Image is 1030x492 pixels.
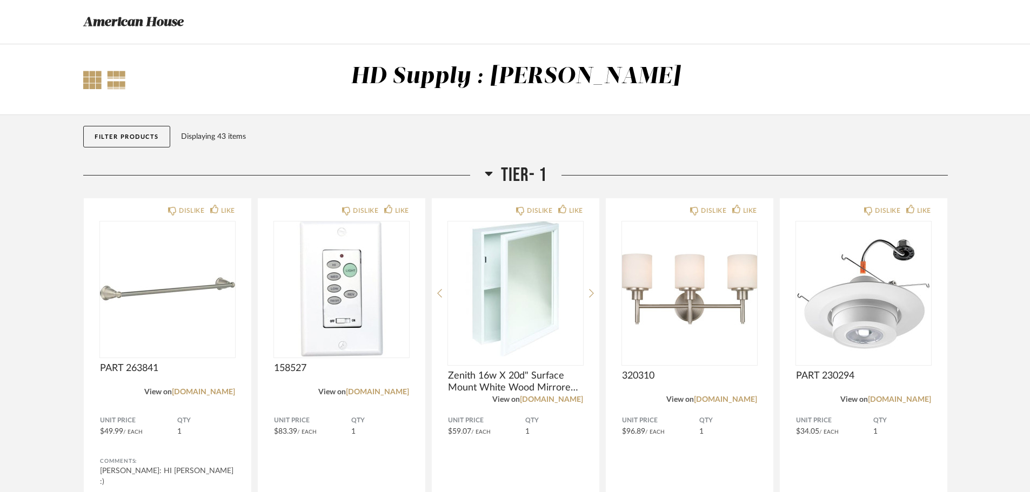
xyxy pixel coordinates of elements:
div: DISLIKE [179,205,204,216]
div: [PERSON_NAME]: HI [PERSON_NAME] :) [100,466,235,487]
span: Unit Price [100,416,177,425]
a: [DOMAIN_NAME] [868,396,931,403]
img: undefined [274,221,409,356]
span: QTY [699,416,757,425]
img: undefined [622,221,757,356]
span: PART 263841 [100,362,235,374]
span: View on [492,396,520,403]
span: Unit Price [448,416,525,425]
div: LIKE [743,205,757,216]
div: 0 [448,221,583,356]
span: View on [144,388,172,396]
span: Unit Price [622,416,699,425]
a: [DOMAIN_NAME] [172,388,235,396]
span: 1 [699,428,704,435]
div: 0 [622,221,757,356]
a: [DOMAIN_NAME] [520,396,583,403]
button: Filter Products [83,126,170,147]
span: 1 [873,428,878,435]
span: QTY [525,416,583,425]
div: DISLIKE [353,205,378,216]
div: DISLIKE [527,205,552,216]
span: 158527 [274,362,409,374]
div: Comments: [100,456,235,467]
img: undefined [796,221,931,356]
span: $59.07 [448,428,471,435]
span: $83.39 [274,428,297,435]
div: DISLIKE [701,205,726,216]
div: Displaying 43 items [181,131,943,143]
div: LIKE [917,205,931,216]
div: DISLIKE [875,205,900,216]
span: QTY [873,416,931,425]
span: Unit Price [274,416,351,425]
a: [DOMAIN_NAME] [694,396,757,403]
span: View on [318,388,346,396]
span: $49.99 [100,428,123,435]
span: / Each [819,429,839,435]
span: View on [840,396,868,403]
a: [DOMAIN_NAME] [346,388,409,396]
span: View on [666,396,694,403]
span: Zenith 16w X 20d" Surface Mount White Wood Mirrored Medicine Cabinet [448,370,583,394]
span: 1 [177,428,182,435]
div: LIKE [221,205,235,216]
span: PART 230294 [796,370,931,382]
span: Tier- 1 [501,164,547,187]
span: 1 [351,428,356,435]
span: / Each [123,429,143,435]
span: / Each [471,429,491,435]
span: / Each [297,429,317,435]
span: $34.05 [796,428,819,435]
img: undefined [100,221,235,356]
div: 0 [796,221,931,356]
span: QTY [177,416,235,425]
span: 320310 [622,370,757,382]
span: Unit Price [796,416,873,425]
img: undefined [448,221,583,356]
div: HD Supply : [PERSON_NAME] [351,65,681,88]
span: QTY [351,416,409,425]
div: LIKE [569,205,583,216]
h3: American House [83,12,183,32]
div: LIKE [395,205,409,216]
span: $96.89 [622,428,645,435]
span: / Each [645,429,665,435]
span: 1 [525,428,530,435]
